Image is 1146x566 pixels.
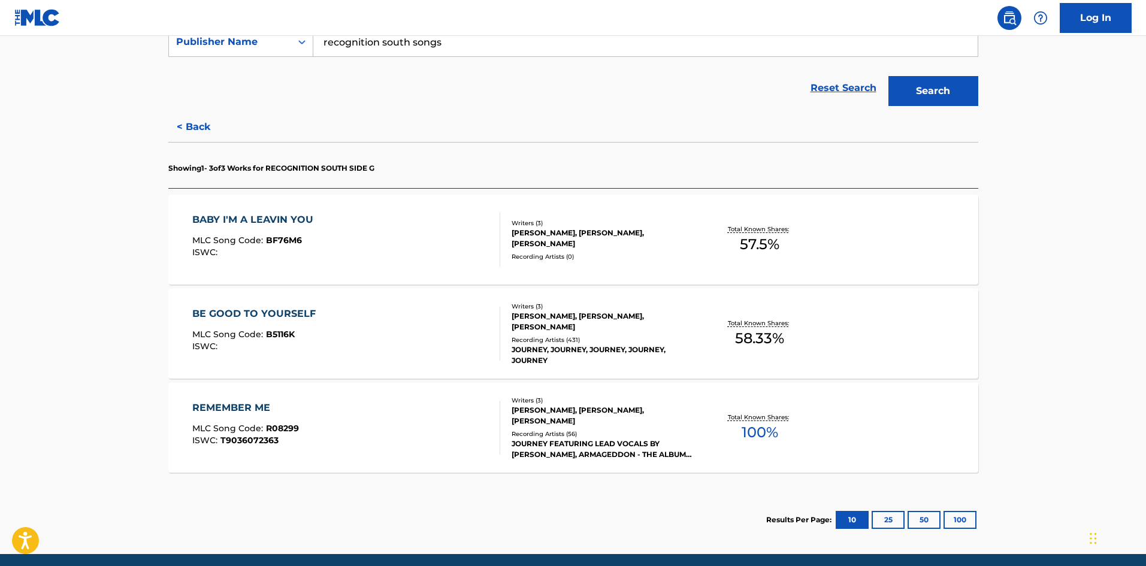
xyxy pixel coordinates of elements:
[192,247,220,258] span: ISWC :
[728,225,792,234] p: Total Known Shares:
[168,383,978,473] a: REMEMBER MEMLC Song Code:R08299ISWC:T9036072363Writers (3)[PERSON_NAME], [PERSON_NAME], [PERSON_N...
[220,435,279,446] span: T9036072363
[512,396,693,405] div: Writers ( 3 )
[192,329,266,340] span: MLC Song Code :
[766,514,834,525] p: Results Per Page:
[512,252,693,261] div: Recording Artists ( 0 )
[1002,11,1017,25] img: search
[512,302,693,311] div: Writers ( 3 )
[512,219,693,228] div: Writers ( 3 )
[728,319,792,328] p: Total Known Shares:
[168,163,374,174] p: Showing 1 - 3 of 3 Works for RECOGNITION SOUTH SIDE G
[1086,509,1146,566] iframe: Chat Widget
[997,6,1021,30] a: Public Search
[1029,6,1053,30] div: Help
[192,401,299,415] div: REMEMBER ME
[1090,520,1097,556] div: Drag
[1033,11,1048,25] img: help
[512,335,693,344] div: Recording Artists ( 431 )
[192,213,319,227] div: BABY I'M A LEAVIN YOU
[512,311,693,332] div: [PERSON_NAME], [PERSON_NAME], [PERSON_NAME]
[740,234,779,255] span: 57.5 %
[14,9,61,26] img: MLC Logo
[192,307,322,321] div: BE GOOD TO YOURSELF
[266,235,302,246] span: BF76M6
[266,329,295,340] span: B5116K
[836,511,869,529] button: 10
[176,35,284,49] div: Publisher Name
[512,344,693,366] div: JOURNEY, JOURNEY, JOURNEY, JOURNEY, JOURNEY
[1060,3,1132,33] a: Log In
[805,75,882,101] a: Reset Search
[728,413,792,422] p: Total Known Shares:
[735,328,784,349] span: 58.33 %
[168,27,978,112] form: Search Form
[512,438,693,460] div: JOURNEY FEATURING LEAD VOCALS BY [PERSON_NAME], ARMAGEDDON - THE ALBUM, JOURNEY, JOURNEY|[PERSON_...
[944,511,976,529] button: 100
[192,235,266,246] span: MLC Song Code :
[192,435,220,446] span: ISWC :
[168,112,240,142] button: < Back
[512,405,693,426] div: [PERSON_NAME], [PERSON_NAME], [PERSON_NAME]
[888,76,978,106] button: Search
[168,289,978,379] a: BE GOOD TO YOURSELFMLC Song Code:B5116KISWC:Writers (3)[PERSON_NAME], [PERSON_NAME], [PERSON_NAME...
[742,422,778,443] span: 100 %
[266,423,299,434] span: R08299
[192,341,220,352] span: ISWC :
[908,511,941,529] button: 50
[168,195,978,284] a: BABY I'M A LEAVIN YOUMLC Song Code:BF76M6ISWC:Writers (3)[PERSON_NAME], [PERSON_NAME], [PERSON_NA...
[512,228,693,249] div: [PERSON_NAME], [PERSON_NAME], [PERSON_NAME]
[872,511,905,529] button: 25
[192,423,266,434] span: MLC Song Code :
[512,429,693,438] div: Recording Artists ( 56 )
